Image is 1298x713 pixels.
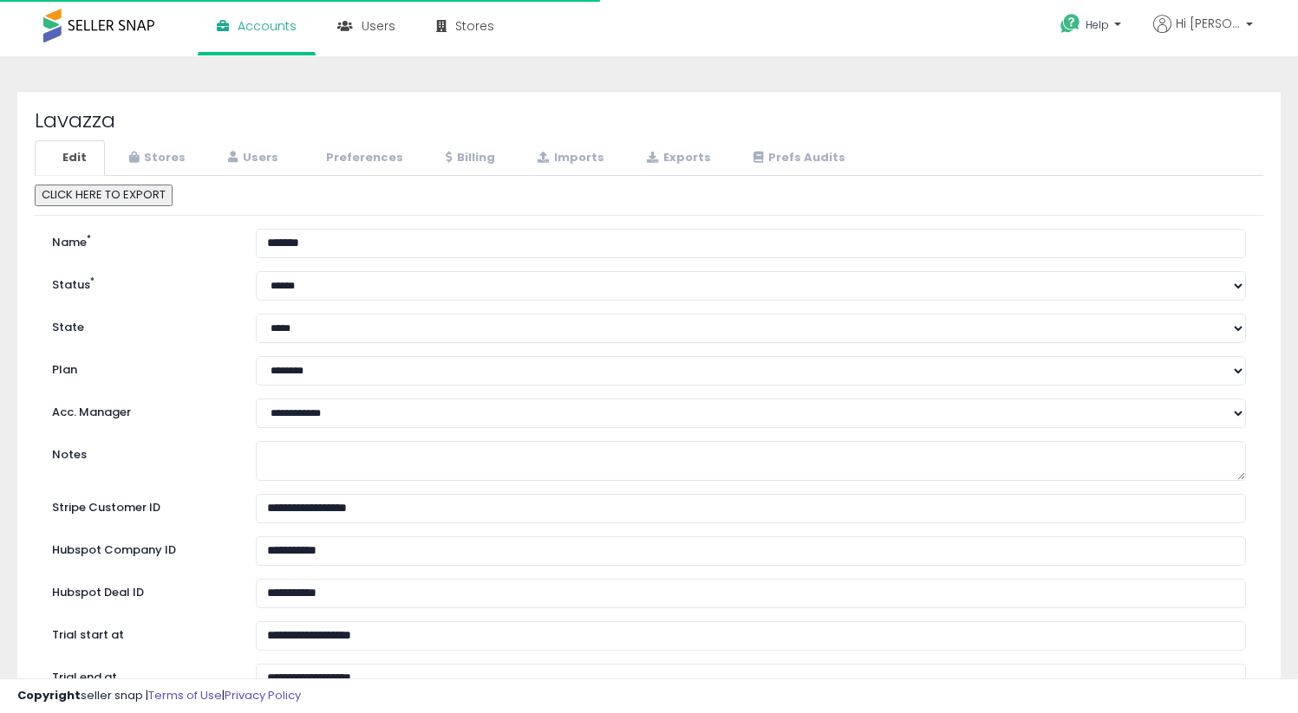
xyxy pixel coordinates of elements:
label: Plan [39,356,243,379]
a: Users [205,140,297,176]
label: Status [39,271,243,294]
a: Terms of Use [148,687,222,703]
a: Imports [515,140,623,176]
a: Preferences [298,140,421,176]
label: Trial start at [39,621,243,644]
span: Users [362,17,395,35]
label: Notes [39,441,243,463]
button: CLICK HERE TO EXPORT [35,185,173,206]
label: Hubspot Deal ID [39,579,243,601]
a: Edit [35,140,105,176]
label: Trial end at [39,664,243,686]
label: State [39,314,243,336]
a: Billing [423,140,513,176]
i: Get Help [1060,13,1081,35]
div: seller snap | | [17,688,301,704]
a: Exports [624,140,729,176]
a: Prefs Audits [731,140,864,176]
a: Hi [PERSON_NAME] [1153,15,1253,54]
span: Help [1086,17,1109,32]
span: Hi [PERSON_NAME] [1176,15,1241,32]
a: Privacy Policy [225,687,301,703]
label: Hubspot Company ID [39,536,243,559]
label: Name [39,229,243,251]
h2: Lavazza [35,109,1263,132]
label: Acc. Manager [39,399,243,421]
span: Stores [455,17,494,35]
a: Stores [107,140,204,176]
strong: Copyright [17,687,81,703]
span: Accounts [238,17,297,35]
label: Stripe Customer ID [39,494,243,516]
